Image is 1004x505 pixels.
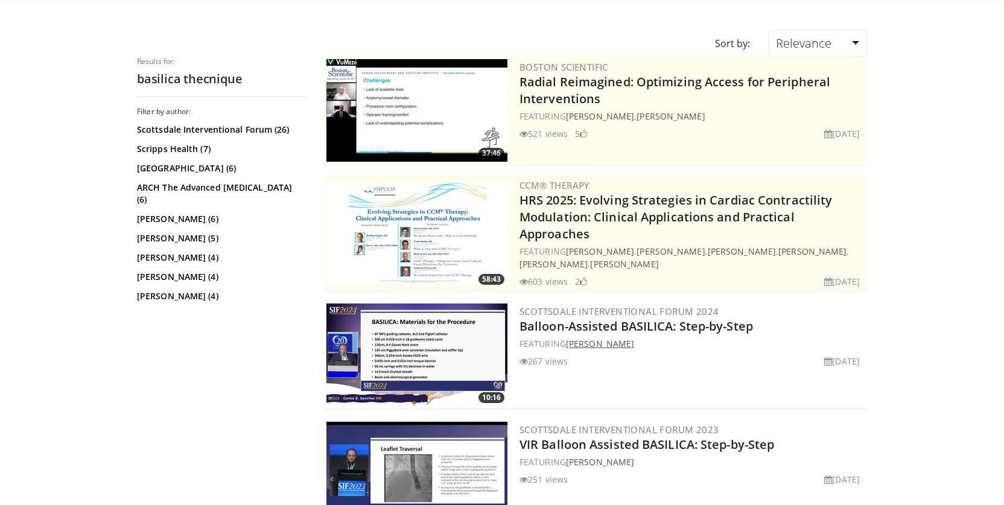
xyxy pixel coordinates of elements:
a: VIR Balloon Assisted BASILICA: Step-by-Step [519,436,774,453]
a: CCM® Therapy [519,179,590,191]
a: 37:46 [326,59,507,162]
a: [PERSON_NAME] (5) [137,232,303,244]
a: Scottsdale Interventional Forum 2024 [519,305,719,317]
a: Balloon-Assisted BASILICA: Step-by-Step [519,318,753,334]
a: [PERSON_NAME] [637,246,705,257]
a: [PERSON_NAME] [566,110,634,122]
a: Scottsdale Interventional Forum 2023 [519,424,719,436]
a: Radial Reimagined: Optimizing Access for Peripheral Interventions [519,74,830,107]
li: 267 views [519,355,568,367]
li: 5 [575,127,587,140]
div: FEATURING [519,337,865,350]
div: FEATURING [519,456,865,468]
a: Relevance [768,30,867,57]
li: [DATE] [824,275,860,288]
img: c038ed19-16d5-403f-b698-1d621e3d3fd1.300x170_q85_crop-smart_upscale.jpg [326,59,507,162]
a: [PERSON_NAME] [566,246,634,257]
div: Sort by: [706,30,759,57]
li: [DATE] [824,355,860,367]
h3: Filter by author: [137,107,306,116]
div: FEATURING , [519,110,865,122]
a: 10:16 [326,303,507,406]
img: 3f694bbe-f46e-4e2a-ab7b-fff0935bbb6c.300x170_q85_crop-smart_upscale.jpg [326,182,507,284]
p: Results for: [137,57,306,66]
li: 521 views [519,127,568,140]
a: Scripps Health (7) [137,143,303,155]
a: [PERSON_NAME] (4) [137,290,303,302]
li: 603 views [519,275,568,288]
a: [PERSON_NAME] [637,110,705,122]
h2: basilica thecnique [137,71,306,87]
a: [PERSON_NAME] [519,258,588,270]
a: [PERSON_NAME] [566,456,634,468]
li: [DATE] [824,127,860,140]
span: Relevance [776,35,831,51]
li: [DATE] [824,473,860,486]
a: [PERSON_NAME] [566,338,634,349]
div: FEATURING , , , , , [519,245,865,270]
a: ARCH The Advanced [MEDICAL_DATA] (6) [137,182,303,206]
span: 58:43 [478,274,504,285]
a: [PERSON_NAME] [708,246,776,257]
a: HRS 2025: Evolving Strategies in Cardiac Contractility Modulation: Clinical Applications and Prac... [519,192,832,242]
a: [PERSON_NAME] [590,258,658,270]
span: 37:46 [478,148,504,159]
li: 2 [575,275,587,288]
span: 10:16 [478,392,504,403]
li: 251 views [519,473,568,486]
a: Boston Scientific [519,61,608,73]
a: [GEOGRAPHIC_DATA] (6) [137,162,303,174]
a: [PERSON_NAME] (4) [137,252,303,264]
a: [PERSON_NAME] (6) [137,213,303,225]
a: [PERSON_NAME] (4) [137,271,303,283]
a: 58:43 [326,182,507,284]
a: [PERSON_NAME] [778,246,847,257]
a: Scottsdale Interventional Forum (26) [137,124,303,136]
img: 902d8754-a9df-45a1-8c82-b75d7b083aab.300x170_q85_crop-smart_upscale.jpg [326,303,507,406]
